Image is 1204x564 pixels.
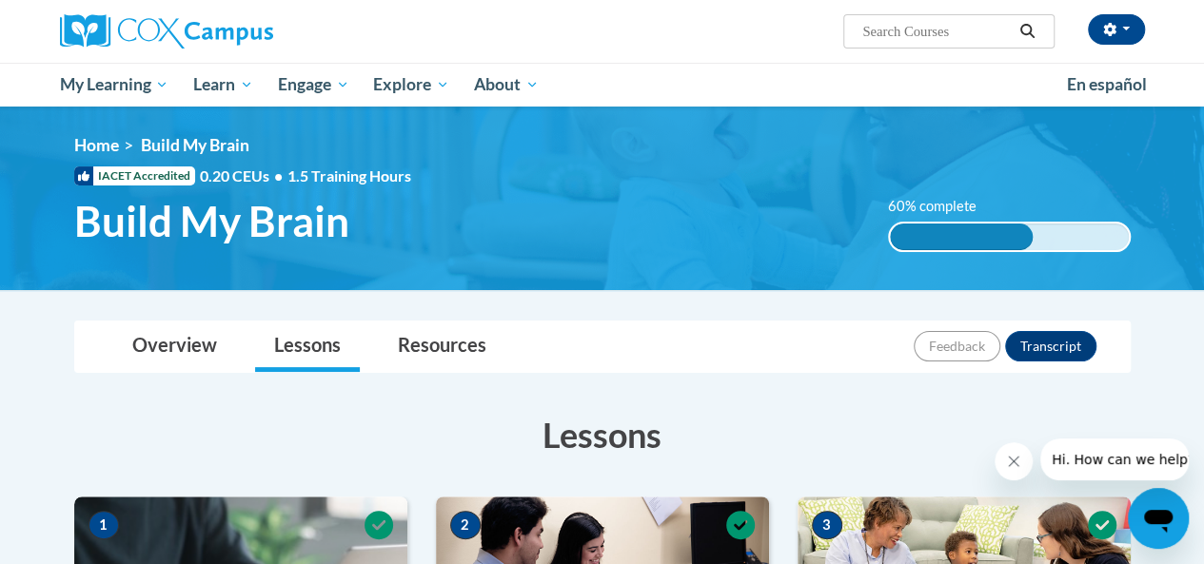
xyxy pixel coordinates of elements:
span: 3 [812,511,842,539]
a: Learn [181,63,266,107]
span: Hi. How can we help? [11,13,154,29]
span: Learn [193,73,253,96]
iframe: Button to launch messaging window [1128,488,1189,549]
button: Search [1013,20,1041,43]
a: My Learning [48,63,182,107]
a: Resources [379,321,505,372]
a: En español [1055,65,1159,105]
span: Engage [278,73,349,96]
span: About [474,73,539,96]
span: 1.5 Training Hours [287,166,411,185]
span: 2 [450,511,481,539]
a: Engage [266,63,362,107]
a: Explore [361,63,462,107]
img: Cox Campus [60,14,273,49]
button: Account Settings [1088,14,1145,45]
div: Main menu [46,63,1159,107]
div: 60% complete [890,224,1034,250]
a: Overview [113,321,236,372]
a: Cox Campus [60,14,403,49]
span: IACET Accredited [74,166,195,185]
button: Feedback [914,331,1000,361]
span: Build My Brain [74,196,349,246]
span: Build My Brain [141,135,249,155]
iframe: Message from company [1040,438,1189,480]
span: En español [1067,74,1147,94]
label: 60% complete [888,196,997,217]
a: About [462,63,551,107]
a: Lessons [255,321,360,372]
span: My Learning [59,73,168,96]
input: Search Courses [860,20,1013,43]
button: Transcript [1005,331,1096,361]
span: • [274,166,283,185]
h3: Lessons [74,411,1131,458]
iframe: Close message [995,442,1033,480]
span: Explore [373,73,449,96]
a: Home [74,135,119,155]
span: 1 [89,511,119,539]
span: 0.20 CEUs [200,165,287,186]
